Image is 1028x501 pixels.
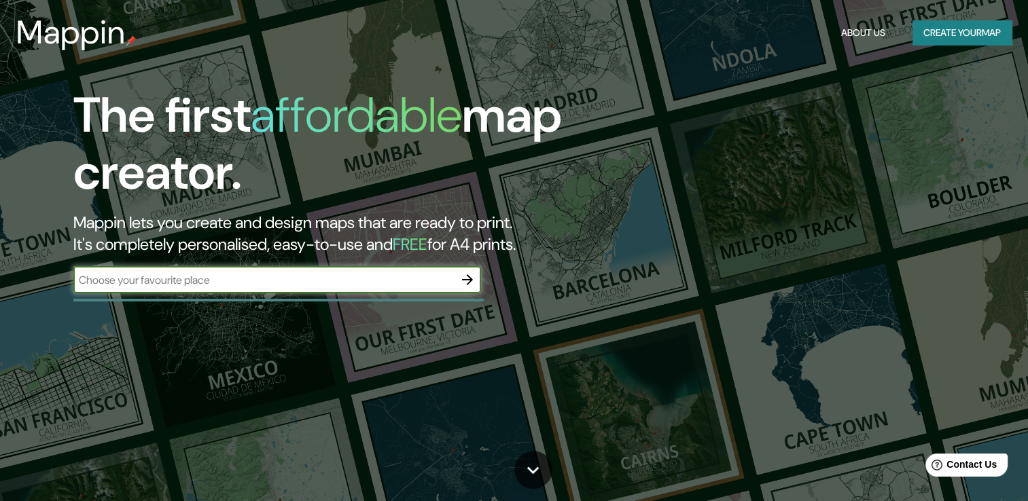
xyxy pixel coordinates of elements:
[836,20,891,45] button: About Us
[251,83,462,147] h1: affordable
[73,87,588,212] h1: The first map creator.
[907,448,1013,486] iframe: Help widget launcher
[16,14,126,52] h3: Mappin
[126,35,137,46] img: mappin-pin
[912,20,1012,45] button: Create yourmap
[73,212,588,255] h2: Mappin lets you create and design maps that are ready to print. It's completely personalised, eas...
[73,272,454,288] input: Choose your favourite place
[393,234,427,255] h5: FREE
